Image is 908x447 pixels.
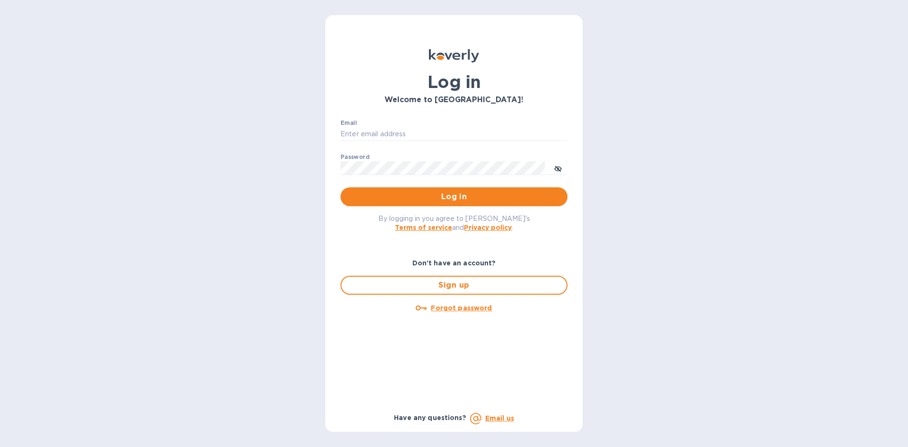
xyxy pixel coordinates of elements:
[429,49,479,62] img: Koverly
[464,224,512,231] a: Privacy policy
[340,127,567,141] input: Enter email address
[431,304,492,312] u: Forgot password
[340,154,369,160] label: Password
[485,414,514,422] a: Email us
[378,215,530,231] span: By logging in you agree to [PERSON_NAME]'s and .
[340,120,357,126] label: Email
[340,276,567,295] button: Sign up
[348,191,560,202] span: Log in
[340,96,567,105] h3: Welcome to [GEOGRAPHIC_DATA]!
[394,414,466,421] b: Have any questions?
[549,158,567,177] button: toggle password visibility
[349,280,559,291] span: Sign up
[412,259,496,267] b: Don't have an account?
[340,187,567,206] button: Log in
[395,224,452,231] a: Terms of service
[340,72,567,92] h1: Log in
